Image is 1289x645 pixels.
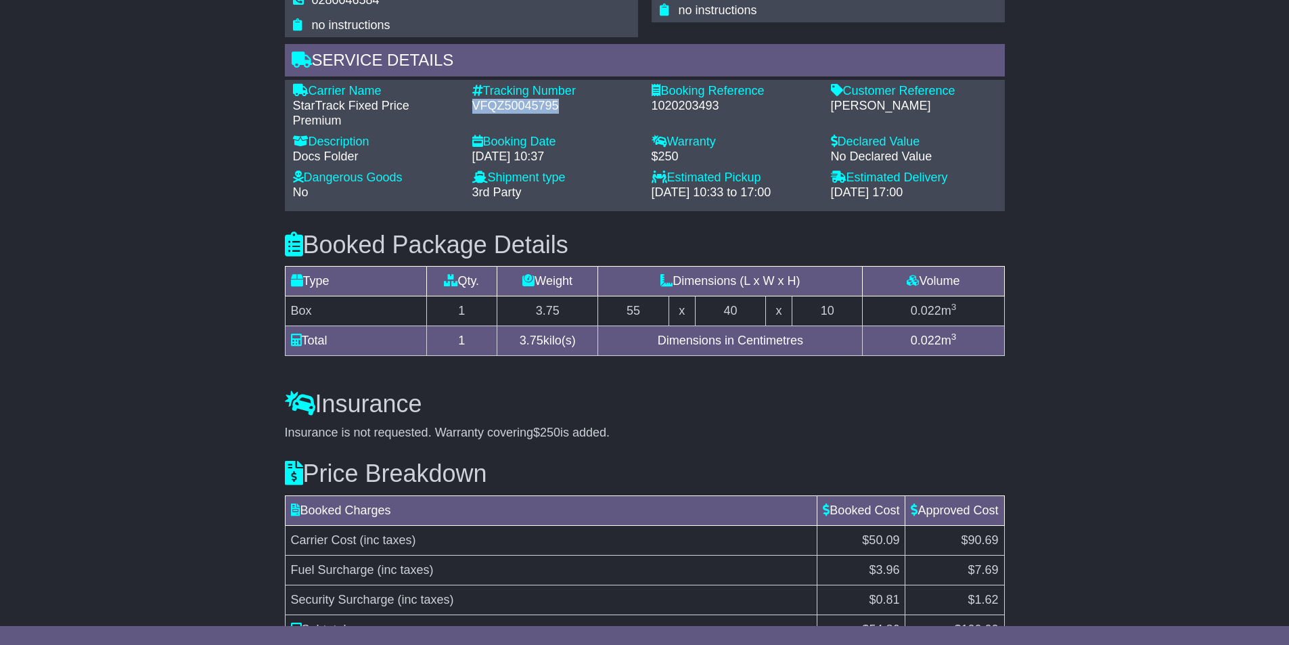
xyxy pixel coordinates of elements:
[285,326,426,356] td: Total
[533,426,560,439] span: $250
[598,296,669,326] td: 55
[652,150,817,164] div: $250
[472,135,638,150] div: Booking Date
[905,495,1004,525] td: Approved Cost
[520,334,543,347] span: 3.75
[293,171,459,185] div: Dangerous Goods
[285,460,1005,487] h3: Price Breakdown
[968,593,998,606] span: $1.62
[426,326,497,356] td: 1
[831,150,997,164] div: No Declared Value
[497,326,598,356] td: kilo(s)
[472,171,638,185] div: Shipment type
[817,615,905,644] td: $
[863,267,1004,296] td: Volume
[378,563,434,577] span: (inc taxes)
[472,99,638,114] div: VFQZ50045795
[472,150,638,164] div: [DATE] 10:37
[497,296,598,326] td: 3.75
[291,533,357,547] span: Carrier Cost
[426,296,497,326] td: 1
[863,326,1004,356] td: m
[426,267,497,296] td: Qty.
[968,563,998,577] span: $7.69
[951,302,957,312] sup: 3
[285,391,1005,418] h3: Insurance
[911,334,941,347] span: 0.022
[291,563,374,577] span: Fuel Surcharge
[291,593,394,606] span: Security Surcharge
[905,615,1004,644] td: $
[951,332,957,342] sup: 3
[285,426,1005,441] div: Insurance is not requested. Warranty covering is added.
[831,135,997,150] div: Declared Value
[598,326,863,356] td: Dimensions in Centimetres
[869,623,899,636] span: 54.86
[472,185,522,199] span: 3rd Party
[312,18,390,32] span: no instructions
[293,150,459,164] div: Docs Folder
[961,623,998,636] span: 100.00
[285,296,426,326] td: Box
[869,593,899,606] span: $0.81
[285,615,817,644] td: Subtotal
[792,296,863,326] td: 10
[961,533,998,547] span: $90.69
[679,3,757,17] span: no instructions
[766,296,792,326] td: x
[863,296,1004,326] td: m
[695,296,766,326] td: 40
[652,135,817,150] div: Warranty
[398,593,454,606] span: (inc taxes)
[831,185,997,200] div: [DATE] 17:00
[652,185,817,200] div: [DATE] 10:33 to 17:00
[598,267,863,296] td: Dimensions (L x W x H)
[285,231,1005,259] h3: Booked Package Details
[831,99,997,114] div: [PERSON_NAME]
[652,171,817,185] div: Estimated Pickup
[285,44,1005,81] div: Service Details
[293,185,309,199] span: No
[285,267,426,296] td: Type
[817,495,905,525] td: Booked Cost
[869,563,899,577] span: $3.96
[652,84,817,99] div: Booking Reference
[497,267,598,296] td: Weight
[652,99,817,114] div: 1020203493
[360,533,416,547] span: (inc taxes)
[285,495,817,525] td: Booked Charges
[293,135,459,150] div: Description
[862,533,899,547] span: $50.09
[293,84,459,99] div: Carrier Name
[831,84,997,99] div: Customer Reference
[293,99,459,128] div: StarTrack Fixed Price Premium
[831,171,997,185] div: Estimated Delivery
[669,296,695,326] td: x
[472,84,638,99] div: Tracking Number
[911,304,941,317] span: 0.022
